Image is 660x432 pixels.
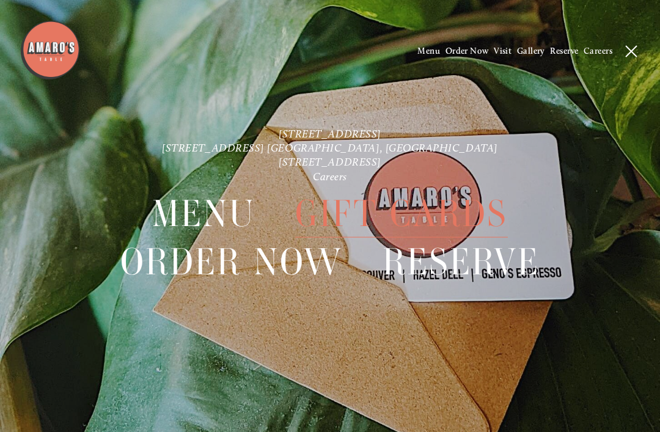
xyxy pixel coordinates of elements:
[584,46,612,56] a: Careers
[162,141,498,154] a: [STREET_ADDRESS] [GEOGRAPHIC_DATA], [GEOGRAPHIC_DATA]
[295,190,507,238] span: Gift Cards
[279,155,381,168] a: [STREET_ADDRESS]
[313,169,347,182] a: Careers
[383,238,540,286] span: Reserve
[120,238,343,285] a: Order Now
[295,190,507,237] a: Gift Cards
[417,46,440,56] a: Menu
[383,238,540,285] a: Reserve
[152,190,255,238] span: Menu
[446,46,489,56] a: Order Now
[120,238,343,286] span: Order Now
[517,46,545,56] a: Gallery
[152,190,255,237] a: Menu
[279,126,381,139] a: [STREET_ADDRESS]
[550,46,578,56] a: Reserve
[494,46,512,56] a: Visit
[20,20,81,81] img: Amaro's Table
